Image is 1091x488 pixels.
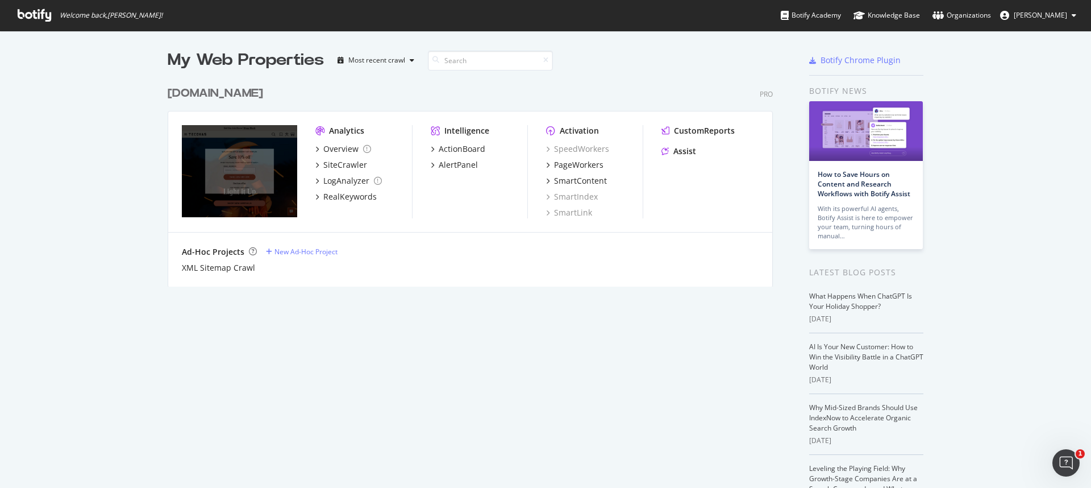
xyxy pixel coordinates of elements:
div: [DATE] [809,314,923,324]
div: Analytics [329,125,364,137]
div: Botify news [809,85,923,97]
div: With its powerful AI agents, Botify Assist is here to empower your team, turning hours of manual… [818,204,914,241]
a: Why Mid-Sized Brands Should Use IndexNow to Accelerate Organic Search Growth [809,403,918,433]
div: Most recent crawl [348,57,405,64]
div: Activation [560,125,599,137]
div: AlertPanel [439,159,478,171]
a: SiteCrawler [315,159,367,171]
span: Welcome back, [PERSON_NAME] ! [60,11,163,20]
a: Assist [661,146,696,157]
div: [DOMAIN_NAME] [168,85,263,102]
div: grid [168,72,782,287]
a: How to Save Hours on Content and Research Workflows with Botify Assist [818,169,910,198]
div: PageWorkers [554,159,603,171]
a: SpeedWorkers [546,143,609,155]
div: Assist [673,146,696,157]
div: Botify Chrome Plugin [821,55,901,66]
div: Overview [323,143,359,155]
a: ActionBoard [431,143,485,155]
div: ActionBoard [439,143,485,155]
div: Intelligence [444,125,489,137]
div: Pro [760,89,773,99]
div: LogAnalyzer [323,175,369,187]
a: SmartContent [546,175,607,187]
div: CustomReports [674,125,735,137]
div: SiteCrawler [323,159,367,171]
a: SmartLink [546,207,592,218]
div: My Web Properties [168,49,324,72]
a: PageWorkers [546,159,603,171]
a: AI Is Your New Customer: How to Win the Visibility Battle in a ChatGPT World [809,342,923,372]
a: AlertPanel [431,159,478,171]
div: SmartContent [554,175,607,187]
span: 1 [1076,449,1085,458]
a: Botify Chrome Plugin [809,55,901,66]
a: RealKeywords [315,191,377,202]
div: Ad-Hoc Projects [182,246,244,258]
a: SmartIndex [546,191,598,202]
div: [DATE] [809,436,923,446]
div: [DATE] [809,375,923,385]
input: Search [428,51,553,71]
a: LogAnalyzer [315,175,382,187]
img: How to Save Hours on Content and Research Workflows with Botify Assist [809,101,923,161]
div: Organizations [932,10,991,21]
div: Botify Academy [781,10,841,21]
a: New Ad-Hoc Project [266,247,338,257]
div: RealKeywords [323,191,377,202]
div: Latest Blog Posts [809,266,923,279]
span: Jennifer Watson [1014,10,1067,20]
div: New Ad-Hoc Project [274,247,338,257]
iframe: Intercom live chat [1052,449,1080,477]
a: Overview [315,143,371,155]
img: tecovas.com [182,125,297,217]
a: CustomReports [661,125,735,137]
a: XML Sitemap Crawl [182,262,255,274]
a: [DOMAIN_NAME] [168,85,268,102]
div: Knowledge Base [853,10,920,21]
button: Most recent crawl [333,51,419,69]
button: [PERSON_NAME] [991,6,1085,24]
a: What Happens When ChatGPT Is Your Holiday Shopper? [809,291,912,311]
